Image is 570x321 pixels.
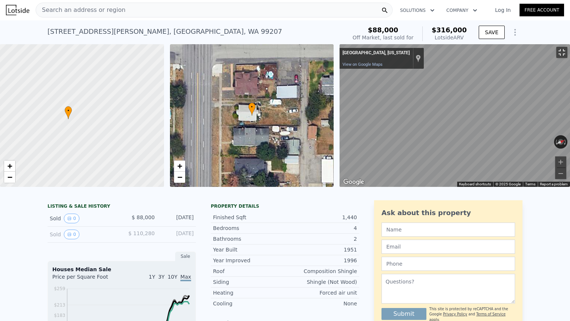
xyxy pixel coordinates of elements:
[394,4,440,17] button: Solutions
[36,6,125,14] span: Search an address or region
[64,230,79,239] button: View historical data
[248,104,256,110] span: •
[486,6,520,14] a: Log In
[149,274,155,280] span: 1Y
[177,172,182,182] span: −
[54,286,65,291] tspan: $259
[495,182,521,186] span: © 2025 Google
[432,26,467,34] span: $316,000
[476,312,505,316] a: Terms of Service
[132,214,155,220] span: $ 88,000
[158,274,164,280] span: 3Y
[343,62,383,67] a: View on Google Maps
[508,25,522,40] button: Show Options
[564,135,568,149] button: Rotate clockwise
[479,26,505,39] button: SAVE
[174,172,185,183] a: Zoom out
[161,230,194,239] div: [DATE]
[285,278,357,286] div: Shingle (Not Wood)
[65,106,72,119] div: •
[443,312,467,316] a: Privacy Policy
[285,214,357,221] div: 1,440
[161,214,194,223] div: [DATE]
[416,54,421,62] a: Show location on map
[285,257,357,264] div: 1996
[4,172,15,183] a: Zoom out
[213,267,285,275] div: Roof
[47,26,282,37] div: [STREET_ADDRESS][PERSON_NAME] , [GEOGRAPHIC_DATA] , WA 99207
[213,278,285,286] div: Siding
[7,172,12,182] span: −
[4,160,15,172] a: Zoom in
[50,230,116,239] div: Sold
[381,257,515,271] input: Phone
[525,182,535,186] a: Terms (opens in new tab)
[285,246,357,253] div: 1951
[213,214,285,221] div: Finished Sqft
[175,252,196,261] div: Sale
[177,161,182,171] span: +
[213,224,285,232] div: Bedrooms
[213,246,285,253] div: Year Built
[52,266,191,273] div: Houses Median Sale
[50,214,116,223] div: Sold
[285,235,357,243] div: 2
[213,289,285,296] div: Heating
[54,302,65,308] tspan: $213
[555,156,566,168] button: Zoom in
[6,5,29,15] img: Lotside
[54,313,65,318] tspan: $183
[64,214,79,223] button: View historical data
[47,203,196,211] div: LISTING & SALE HISTORY
[540,182,568,186] a: Report a problem
[340,44,570,187] div: Map
[7,161,12,171] span: +
[554,135,558,149] button: Rotate counterclockwise
[381,240,515,254] input: Email
[381,223,515,237] input: Name
[285,267,357,275] div: Composition Shingle
[556,47,567,58] button: Toggle fullscreen view
[520,4,564,16] a: Free Account
[213,235,285,243] div: Bathrooms
[459,182,491,187] button: Keyboard shortcuts
[213,300,285,307] div: Cooling
[555,168,566,179] button: Zoom out
[211,203,359,209] div: Property details
[285,289,357,296] div: Forced air unit
[554,137,568,147] button: Reset the view
[65,107,72,114] span: •
[432,34,467,41] div: Lotside ARV
[248,103,256,116] div: •
[353,34,413,41] div: Off Market, last sold for
[128,230,155,236] span: $ 110,280
[440,4,483,17] button: Company
[343,50,410,56] div: [GEOGRAPHIC_DATA], [US_STATE]
[52,273,122,285] div: Price per Square Foot
[174,160,185,172] a: Zoom in
[381,308,426,320] button: Submit
[381,208,515,218] div: Ask about this property
[180,274,191,281] span: Max
[285,224,357,232] div: 4
[368,26,398,34] span: $88,000
[168,274,177,280] span: 10Y
[341,177,366,187] a: Open this area in Google Maps (opens a new window)
[285,300,357,307] div: None
[213,257,285,264] div: Year Improved
[340,44,570,187] div: Street View
[341,177,366,187] img: Google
